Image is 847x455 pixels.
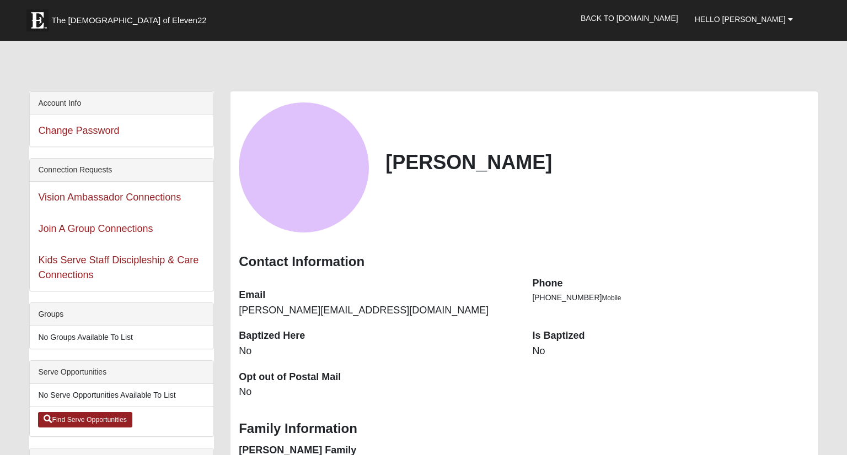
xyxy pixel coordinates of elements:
[38,223,153,234] a: Join A Group Connections
[572,4,687,32] a: Back to [DOMAIN_NAME]
[239,421,809,437] h3: Family Information
[30,384,213,407] li: No Serve Opportunities Available To List
[239,329,516,343] dt: Baptized Here
[38,192,181,203] a: Vision Ambassador Connections
[239,370,516,384] dt: Opt out of Postal Mail
[30,326,213,349] li: No Groups Available To List
[239,385,516,399] dd: No
[30,303,213,326] div: Groups
[532,329,809,343] dt: Is Baptized
[239,344,516,359] dd: No
[38,254,199,280] a: Kids Serve Staff Discipleship & Care Connections
[38,125,119,136] a: Change Password
[239,254,809,270] h3: Contact Information
[30,159,213,182] div: Connection Requests
[385,150,809,174] h2: [PERSON_NAME]
[239,161,369,172] a: View Fullsize Photo
[602,294,621,302] span: Mobile
[51,15,206,26] span: The [DEMOGRAPHIC_DATA] of Eleven22
[239,288,516,302] dt: Email
[239,304,516,318] dd: [PERSON_NAME][EMAIL_ADDRESS][DOMAIN_NAME]
[30,92,213,115] div: Account Info
[695,15,786,24] span: Hello [PERSON_NAME]
[532,344,809,359] dd: No
[532,292,809,304] li: [PHONE_NUMBER]
[687,6,801,33] a: Hello [PERSON_NAME]
[26,9,49,31] img: Eleven22 logo
[21,4,242,31] a: The [DEMOGRAPHIC_DATA] of Eleven22
[38,412,132,427] a: Find Serve Opportunities
[30,361,213,384] div: Serve Opportunities
[532,277,809,291] dt: Phone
